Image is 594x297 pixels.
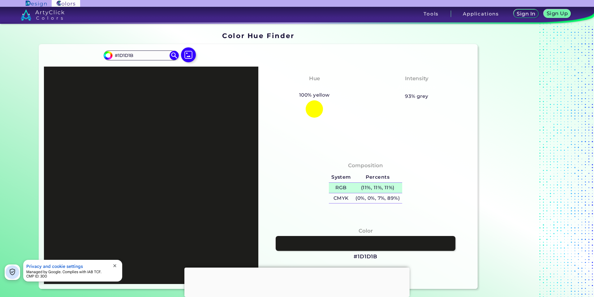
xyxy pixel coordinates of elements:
[480,30,557,291] iframe: Advertisement
[518,11,534,16] h5: Sign In
[424,11,439,16] h3: Tools
[353,193,402,203] h5: (0%, 0%, 7%, 89%)
[181,47,196,62] img: icon picture
[405,74,428,83] h4: Intensity
[329,172,353,182] h5: System
[26,1,46,7] img: ArtyClick Design logo
[309,74,320,83] h4: Hue
[329,193,353,203] h5: CMYK
[353,172,402,182] h5: Percents
[354,253,377,260] h3: #1D1D1B
[515,10,537,18] a: Sign In
[405,92,428,100] h5: 93% grey
[222,31,294,40] h1: Color Hue Finder
[170,51,179,60] img: icon search
[21,9,64,20] img: logo_artyclick_colors_white.svg
[184,268,410,295] iframe: Advertisement
[329,183,353,193] h5: RGB
[463,11,499,16] h3: Applications
[353,183,402,193] h5: (11%, 11%, 11%)
[395,84,439,91] h3: Almost None
[112,51,170,59] input: type color..
[297,91,332,99] h5: 100% yellow
[548,11,567,16] h5: Sign Up
[348,161,383,170] h4: Composition
[359,226,373,235] h4: Color
[302,84,326,91] h3: Yellow
[545,10,570,18] a: Sign Up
